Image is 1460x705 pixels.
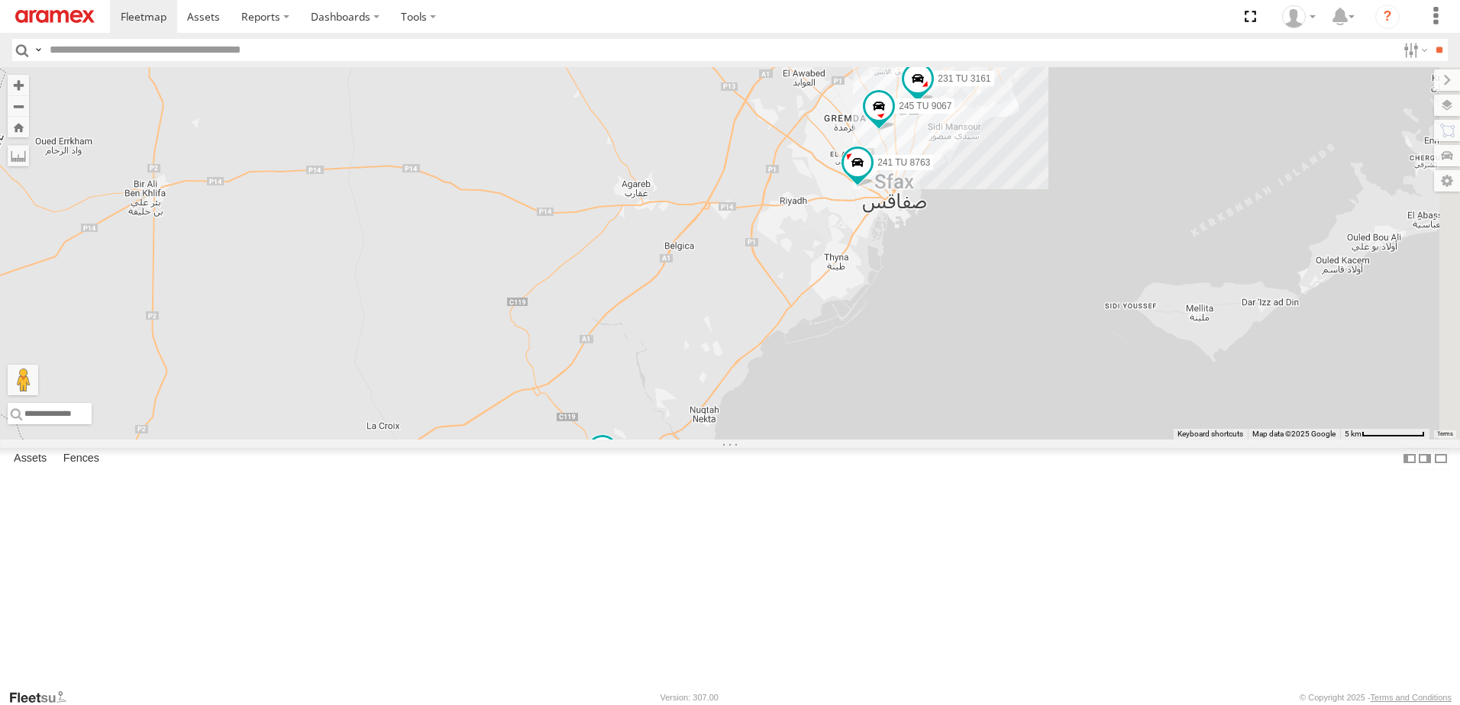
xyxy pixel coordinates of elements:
a: Terms and Conditions [1371,693,1452,702]
i: ? [1375,5,1400,29]
a: Terms (opens in new tab) [1437,431,1453,437]
label: Map Settings [1434,170,1460,192]
button: Zoom Home [8,117,29,137]
span: 5 km [1345,430,1361,438]
label: Search Query [32,39,44,61]
a: Visit our Website [8,690,79,705]
button: Drag Pegman onto the map to open Street View [8,365,38,395]
button: Keyboard shortcuts [1177,429,1243,439]
button: Zoom out [8,95,29,117]
div: Version: 307.00 [661,693,719,702]
label: Assets [6,448,54,469]
div: © Copyright 2025 - [1300,693,1452,702]
label: Measure [8,145,29,166]
label: Dock Summary Table to the Left [1402,448,1417,470]
button: Zoom in [8,75,29,95]
span: Map data ©2025 Google [1252,430,1336,438]
span: 241 TU 8763 [877,158,930,169]
img: aramex-logo.svg [15,10,95,23]
span: 245 TU 9067 [899,101,951,111]
span: 231 TU 3161 [938,73,990,84]
label: Hide Summary Table [1433,448,1449,470]
label: Dock Summary Table to the Right [1417,448,1433,470]
div: Montassar Cheffi [1277,5,1321,28]
label: Fences [56,448,107,469]
button: Map Scale: 5 km per 79 pixels [1340,429,1429,439]
label: Search Filter Options [1397,39,1430,61]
